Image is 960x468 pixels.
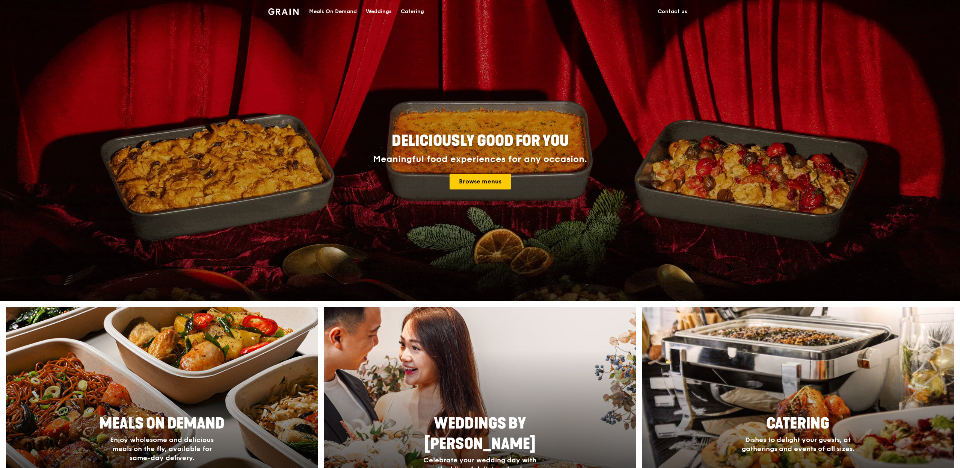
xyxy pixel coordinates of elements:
div: Meals On Demand [309,0,357,23]
span: Catering [767,415,829,433]
a: Browse menus [450,174,511,189]
a: Catering [396,0,429,23]
span: Weddings by [PERSON_NAME] [424,415,536,453]
div: Weddings [366,0,392,23]
span: Enjoy wholesome and delicious meals on the fly, available for same-day delivery. [110,436,214,462]
span: Meals On Demand [99,415,225,433]
div: Meaningful food experiences for any occasion. [345,154,615,165]
a: Weddings [361,0,396,23]
span: Deliciously good for you [392,132,569,150]
span: Dishes to delight your guests, at gatherings and events of all sizes. [742,436,854,453]
div: Catering [401,0,424,23]
a: Contact us [653,0,692,23]
img: Grain [268,8,299,15]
